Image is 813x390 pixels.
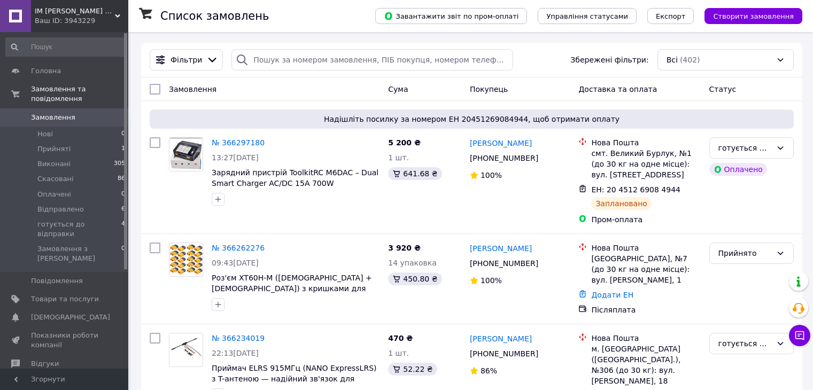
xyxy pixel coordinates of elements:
span: Покупець [470,85,508,93]
div: Прийнято [718,247,772,259]
span: 100% [481,171,502,180]
span: 09:43[DATE] [212,259,259,267]
span: 4 [121,220,125,239]
span: Оплачені [37,190,71,199]
span: 14 упаковка [388,259,437,267]
div: Заплановано [591,197,652,210]
a: № 366297180 [212,138,265,147]
span: Скасовані [37,174,74,184]
span: готується до відправки [37,220,121,239]
div: м. [GEOGRAPHIC_DATA] ([GEOGRAPHIC_DATA].), №306 (до 30 кг): вул. [PERSON_NAME], 18 [591,344,700,386]
div: [PHONE_NUMBER] [468,256,540,271]
div: готується до відправки [718,338,772,349]
div: Пром-оплата [591,214,700,225]
span: 86 [118,174,125,184]
span: 6 [121,205,125,214]
span: Виконані [37,159,71,169]
input: Пошук за номером замовлення, ПІБ покупця, номером телефону, Email, номером накладної [231,49,513,71]
button: Створити замовлення [704,8,802,24]
span: Cума [388,85,408,93]
div: 450.80 ₴ [388,272,442,285]
a: Зарядний пристрій ToolkitRC M6DAC – Dual Smart Charger AC/DC 15A 700W [212,168,378,188]
a: [PERSON_NAME] [470,333,532,344]
img: Фото товару [169,138,203,171]
span: 1 шт. [388,153,409,162]
span: Повідомлення [31,276,83,286]
span: (402) [680,56,700,64]
div: Післяплата [591,305,700,315]
div: Нова Пошта [591,137,700,148]
span: 0 [121,190,125,199]
div: Оплачено [709,163,767,176]
span: Створити замовлення [713,12,794,20]
span: Головна [31,66,61,76]
a: Роз'єм XT60H-M ([DEMOGRAPHIC_DATA] + [DEMOGRAPHIC_DATA]) з кришками для підключення акумуляторів ... [212,274,372,303]
span: Відправлено [37,205,84,214]
div: Ваш ID: 3943229 [35,16,128,26]
span: Експорт [656,12,686,20]
div: [PHONE_NUMBER] [468,346,540,361]
span: Надішліть посилку за номером ЕН 20451269084944, щоб отримати оплату [154,114,789,124]
span: 0 [121,244,125,263]
span: Доставка та оплата [578,85,657,93]
a: Фото товару [169,333,203,367]
span: Товари та послуги [31,294,99,304]
a: № 366262276 [212,244,265,252]
a: Фото товару [169,243,203,277]
a: № 366234019 [212,334,265,342]
span: Збережені фільтри: [570,54,648,65]
span: 13:27[DATE] [212,153,259,162]
button: Експорт [647,8,694,24]
span: 470 ₴ [388,334,413,342]
div: 52.22 ₴ [388,363,437,376]
span: Завантажити звіт по пром-оплаті [384,11,518,21]
span: 0 [121,129,125,139]
a: Фото товару [169,137,203,171]
span: Замовлення з [PERSON_NAME] [37,244,121,263]
span: ЕН: 20 4512 6908 4944 [591,185,680,194]
span: Замовлення [169,85,216,93]
button: Управління статусами [538,8,637,24]
a: Додати ЕН [591,291,633,299]
span: Показники роботи компанії [31,331,99,350]
span: 3 920 ₴ [388,244,421,252]
span: Управління статусами [546,12,628,20]
button: Чат з покупцем [789,325,810,346]
span: 305 [114,159,125,169]
span: IM ДЖИМ FPV [35,6,115,16]
span: Замовлення [31,113,75,122]
span: 1 шт. [388,349,409,357]
span: 22:13[DATE] [212,349,259,357]
span: Статус [709,85,737,93]
div: Нова Пошта [591,243,700,253]
div: готується до відправки [718,142,772,154]
span: [DEMOGRAPHIC_DATA] [31,313,110,322]
a: [PERSON_NAME] [470,243,532,254]
span: Фільтри [171,54,202,65]
div: смт. Великий Бурлук, №1 (до 30 кг на одне місце): вул. [STREET_ADDRESS] [591,148,700,180]
span: 100% [481,276,502,285]
div: [GEOGRAPHIC_DATA], №7 (до 30 кг на одне місце): вул. [PERSON_NAME], 1 [591,253,700,285]
h1: Список замовлень [160,10,269,22]
div: [PHONE_NUMBER] [468,151,540,166]
img: Фото товару [169,244,203,276]
a: [PERSON_NAME] [470,138,532,149]
span: 86% [481,366,497,375]
span: Відгуки [31,359,59,369]
span: 5 200 ₴ [388,138,421,147]
img: Фото товару [169,335,203,365]
span: Прийняті [37,144,71,154]
button: Завантажити звіт по пром-оплаті [375,8,527,24]
div: 641.68 ₴ [388,167,442,180]
a: Створити замовлення [694,11,802,20]
div: Нова Пошта [591,333,700,344]
span: Нові [37,129,53,139]
span: Всі [667,54,678,65]
span: Замовлення та повідомлення [31,84,128,104]
span: 1 [121,144,125,154]
input: Пошук [5,37,126,57]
